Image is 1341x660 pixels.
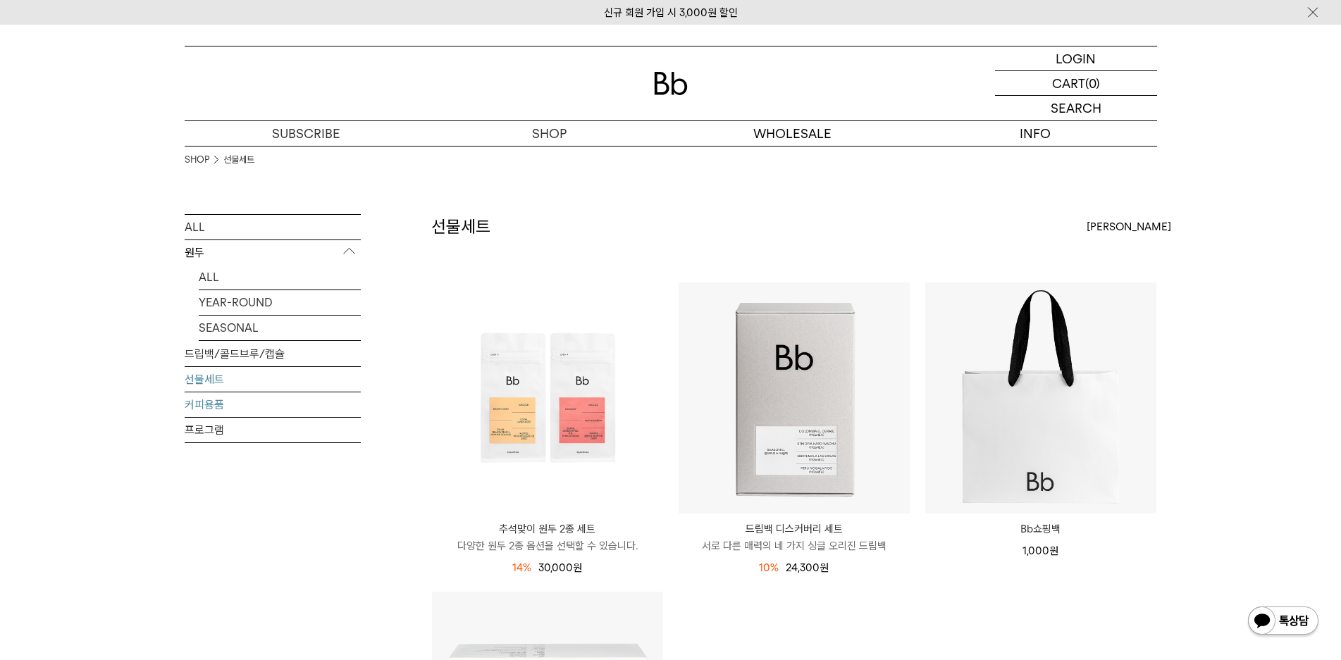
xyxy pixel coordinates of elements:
[185,392,361,417] a: 커피용품
[820,561,829,574] span: 원
[223,153,254,167] a: 선물세트
[432,537,663,554] p: 다양한 원두 2종 옵션을 선택할 수 있습니다.
[671,121,914,146] p: WHOLESALE
[185,215,361,239] a: ALL
[185,367,361,392] a: 선물세트
[654,72,688,95] img: 로고
[759,559,779,576] div: 10%
[512,559,531,576] div: 14%
[573,561,582,574] span: 원
[428,121,671,146] a: SHOP
[679,521,910,537] p: 드립백 디스커버리 세트
[925,282,1156,513] img: Bb쇼핑백
[1087,218,1171,235] span: [PERSON_NAME]
[185,418,361,442] a: 프로그램
[199,265,361,289] a: ALL
[995,46,1157,71] a: LOGIN
[995,71,1157,96] a: CART (0)
[185,153,209,167] a: SHOP
[1022,544,1058,557] span: 1,000
[432,521,663,537] p: 추석맞이 원두 2종 세트
[431,215,490,239] h2: 선물세트
[925,521,1156,537] a: Bb쇼핑백
[679,537,910,554] p: 서로 다른 매력의 네 가지 싱글 오리진 드립백
[914,121,1157,146] p: INFO
[432,282,663,513] img: 추석맞이 원두 2종 세트
[185,342,361,366] a: 드립백/콜드브루/캡슐
[1052,71,1085,95] p: CART
[1051,96,1101,120] p: SEARCH
[432,521,663,554] a: 추석맞이 원두 2종 세트 다양한 원두 2종 옵션을 선택할 수 있습니다.
[199,316,361,340] a: SEASONAL
[604,6,738,19] a: 신규 회원 가입 시 3,000원 할인
[1049,544,1058,557] span: 원
[679,282,910,513] img: 드립백 디스커버리 세트
[786,561,829,574] span: 24,300
[679,521,910,554] a: 드립백 디스커버리 세트 서로 다른 매력의 네 가지 싱글 오리진 드립백
[185,240,361,266] p: 원두
[1056,46,1096,70] p: LOGIN
[199,290,361,315] a: YEAR-ROUND
[185,121,428,146] a: SUBSCRIBE
[1085,71,1100,95] p: (0)
[1247,605,1320,639] img: 카카오톡 채널 1:1 채팅 버튼
[538,561,582,574] span: 30,000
